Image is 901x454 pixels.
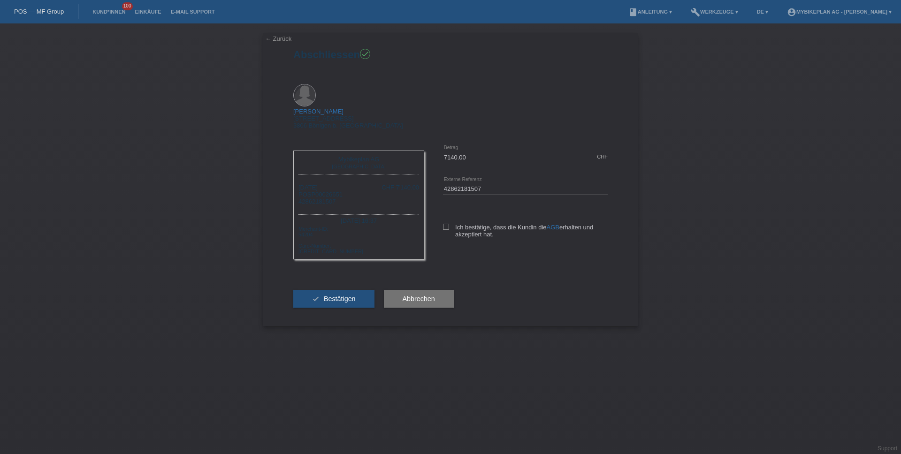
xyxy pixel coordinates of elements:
[686,9,743,15] a: buildWerkzeuge ▾
[782,9,896,15] a: account_circleMybikeplan AG - [PERSON_NAME] ▾
[293,108,403,129] div: [STREET_ADDRESS] 3806 Bönigen b. [GEOGRAPHIC_DATA]
[298,225,419,254] div: Merchant-ID: 54204 Card-Number: [CREDIT_CARD_NUMBER]
[597,154,608,159] div: CHF
[547,224,559,231] a: AGB
[361,50,369,58] i: check
[628,8,638,17] i: book
[293,108,344,115] a: [PERSON_NAME]
[265,35,291,42] a: ← Zurück
[324,295,356,303] span: Bestätigen
[382,184,419,191] div: CHF 7'140.00
[691,8,700,17] i: build
[301,156,417,163] div: Mybikeplan AG
[787,8,796,17] i: account_circle
[878,445,897,452] a: Support
[403,295,435,303] span: Abbrechen
[122,2,133,10] span: 100
[443,224,608,238] label: Ich bestätige, dass die Kundin die erhalten und akzeptiert hat.
[293,290,374,308] button: check Bestätigen
[293,49,608,61] h1: Abschliessen
[14,8,64,15] a: POS — MF Group
[298,214,419,225] div: [DATE] 16:37
[384,290,454,308] button: Abbrechen
[301,163,417,169] div: [GEOGRAPHIC_DATA]
[130,9,166,15] a: Einkäufe
[166,9,220,15] a: E-Mail Support
[298,184,343,205] div: [DATE] POSP00026651
[88,9,130,15] a: Kund*innen
[752,9,773,15] a: DE ▾
[624,9,677,15] a: bookAnleitung ▾
[298,198,336,205] span: 42862181507
[312,295,320,303] i: check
